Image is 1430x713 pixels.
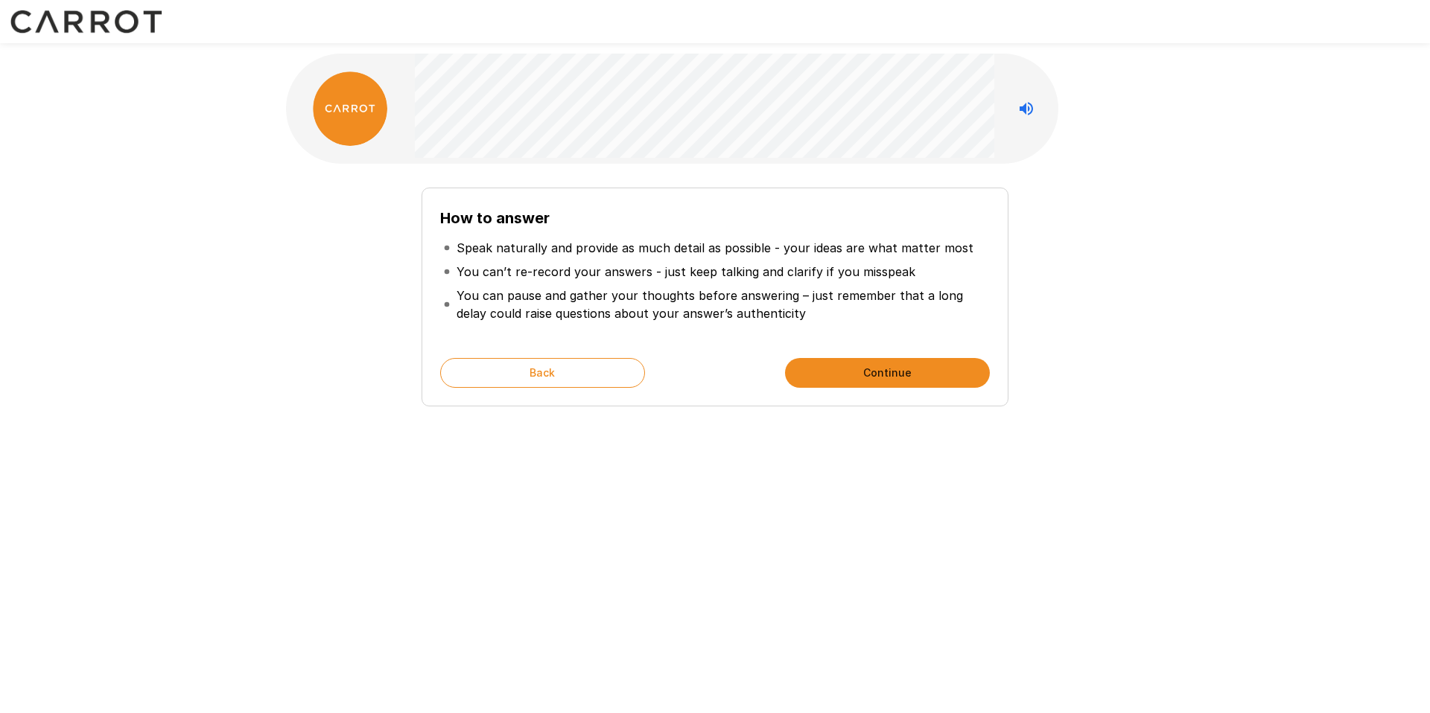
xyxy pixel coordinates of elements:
img: carrot_logo.png [313,71,387,146]
button: Continue [785,358,990,388]
button: Stop reading questions aloud [1011,94,1041,124]
p: Speak naturally and provide as much detail as possible - your ideas are what matter most [457,239,973,257]
p: You can pause and gather your thoughts before answering – just remember that a long delay could r... [457,287,987,322]
p: You can’t re-record your answers - just keep talking and clarify if you misspeak [457,263,915,281]
button: Back [440,358,645,388]
b: How to answer [440,209,550,227]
